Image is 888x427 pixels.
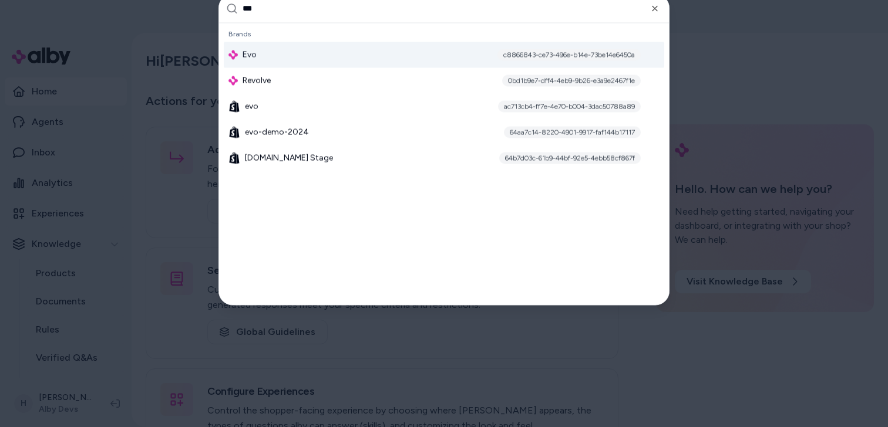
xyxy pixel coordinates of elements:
[224,25,664,42] div: Brands
[243,74,271,86] span: Revolve
[245,126,309,138] span: evo-demo-2024
[243,49,257,60] span: Evo
[502,74,641,86] div: 0bd1b9e7-dff4-4eb9-9b26-e3a9e2467f1e
[245,100,258,112] span: evo
[228,50,238,59] img: alby Logo
[504,126,641,138] div: 64aa7c14-8220-4901-9917-faf144b17117
[497,49,641,60] div: c8866843-ce73-496e-b14e-73be14e6450a
[499,152,641,164] div: 64b7d03c-61b9-44bf-92e5-4ebb58cf867f
[228,76,238,85] img: alby Logo
[498,100,641,112] div: ac713cb4-ff7e-4e70-b004-3dac50788a89
[219,23,669,304] div: Suggestions
[245,152,333,164] span: [DOMAIN_NAME] Stage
